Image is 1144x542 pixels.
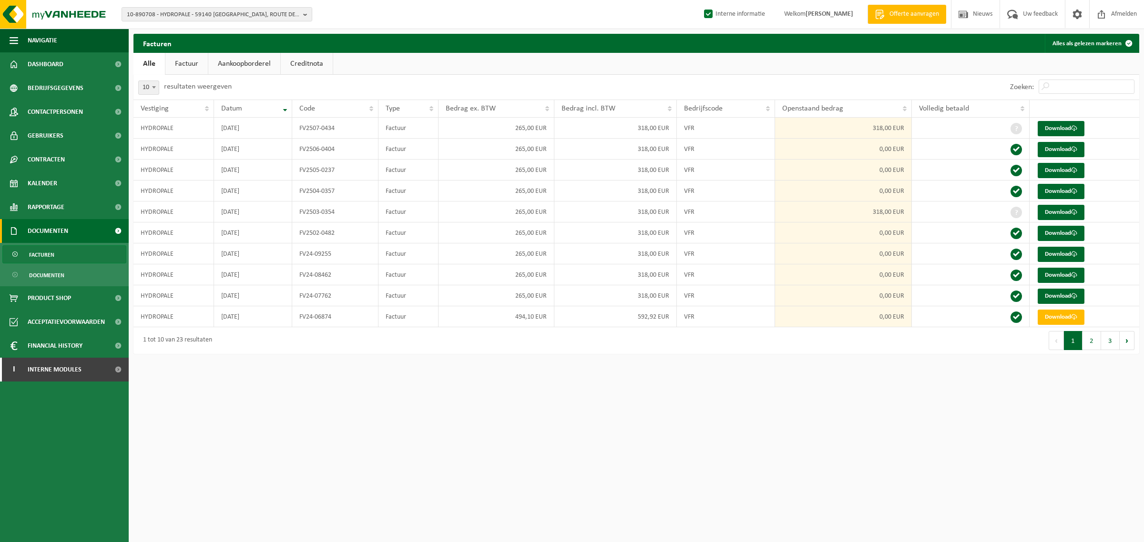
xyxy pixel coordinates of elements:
td: VFR [677,222,776,243]
td: 318,00 EUR [554,160,676,181]
button: Next [1120,331,1134,350]
td: Factuur [378,181,439,201]
td: 318,00 EUR [554,201,676,222]
span: Kalender [28,171,57,195]
td: 318,00 EUR [554,118,676,139]
a: Offerte aanvragen [868,5,946,24]
td: 318,00 EUR [554,181,676,201]
label: Zoeken: [1010,83,1034,91]
td: HYDROPALE [133,285,214,306]
td: VFR [677,201,776,222]
td: HYDROPALE [133,222,214,243]
span: 10 [139,81,159,94]
span: Bedrag ex. BTW [446,105,496,112]
span: Dashboard [28,52,63,76]
td: VFR [677,285,776,306]
span: Acceptatievoorwaarden [28,310,105,334]
td: FV2504-0357 [292,181,378,201]
td: 0,00 EUR [775,285,912,306]
td: FV2505-0237 [292,160,378,181]
span: Contactpersonen [28,100,83,124]
button: 1 [1064,331,1083,350]
td: FV24-06874 [292,306,378,327]
span: Navigatie [28,29,57,52]
td: Factuur [378,139,439,160]
td: [DATE] [214,160,292,181]
td: 318,00 EUR [554,139,676,160]
td: 318,00 EUR [775,118,912,139]
td: 265,00 EUR [439,118,554,139]
a: Creditnota [281,53,333,75]
td: 265,00 EUR [439,264,554,285]
td: [DATE] [214,118,292,139]
td: FV2503-0354 [292,201,378,222]
a: Download [1038,247,1084,262]
td: FV24-08462 [292,264,378,285]
button: 3 [1101,331,1120,350]
td: [DATE] [214,285,292,306]
td: [DATE] [214,222,292,243]
td: 318,00 EUR [554,243,676,264]
td: 0,00 EUR [775,160,912,181]
a: Alle [133,53,165,75]
td: [DATE] [214,139,292,160]
td: VFR [677,264,776,285]
td: 318,00 EUR [554,264,676,285]
h2: Facturen [133,34,181,52]
td: VFR [677,243,776,264]
a: Download [1038,310,1084,325]
td: FV2506-0404 [292,139,378,160]
span: Vestiging [141,105,169,112]
td: [DATE] [214,243,292,264]
td: 265,00 EUR [439,181,554,201]
span: Code [299,105,315,112]
td: [DATE] [214,201,292,222]
button: Alles als gelezen markeren [1045,34,1138,53]
td: FV2502-0482 [292,222,378,243]
td: VFR [677,181,776,201]
strong: [PERSON_NAME] [806,10,853,18]
span: Bedrijfsgegevens [28,76,83,100]
td: 318,00 EUR [554,222,676,243]
a: Download [1038,142,1084,157]
td: [DATE] [214,306,292,327]
td: 265,00 EUR [439,222,554,243]
span: Gebruikers [28,124,63,148]
span: I [10,358,18,381]
td: 318,00 EUR [775,201,912,222]
a: Aankoopborderel [208,53,280,75]
a: Download [1038,163,1084,178]
span: Facturen [29,246,54,264]
td: FV2507-0434 [292,118,378,139]
td: 265,00 EUR [439,160,554,181]
button: 2 [1083,331,1101,350]
span: Documenten [28,219,68,243]
a: Documenten [2,266,126,284]
td: HYDROPALE [133,181,214,201]
td: Factuur [378,118,439,139]
td: HYDROPALE [133,264,214,285]
td: Factuur [378,201,439,222]
td: HYDROPALE [133,243,214,264]
span: Rapportage [28,195,64,219]
span: Offerte aanvragen [887,10,941,19]
td: Factuur [378,264,439,285]
td: 265,00 EUR [439,201,554,222]
td: VFR [677,118,776,139]
td: VFR [677,160,776,181]
span: Bedrag incl. BTW [562,105,615,112]
td: 0,00 EUR [775,222,912,243]
a: Download [1038,121,1084,136]
td: VFR [677,306,776,327]
a: Download [1038,268,1084,283]
td: HYDROPALE [133,118,214,139]
span: Type [386,105,400,112]
span: Product Shop [28,286,71,310]
a: Download [1038,289,1084,304]
td: 265,00 EUR [439,285,554,306]
span: Documenten [29,266,64,284]
a: Facturen [2,245,126,263]
td: Factuur [378,160,439,181]
td: 318,00 EUR [554,285,676,306]
span: Openstaand bedrag [782,105,843,112]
